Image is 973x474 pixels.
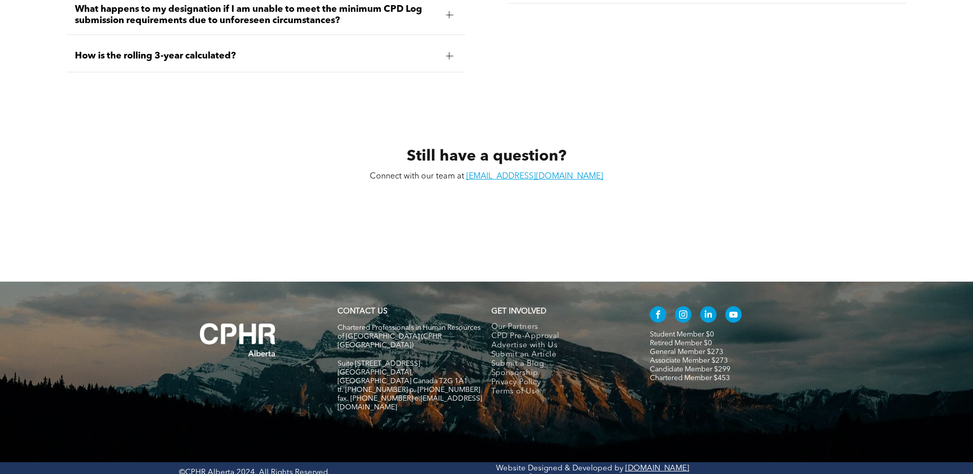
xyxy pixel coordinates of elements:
[496,465,623,472] a: Website Designed & Developed by
[337,395,482,411] span: fax. [PHONE_NUMBER] e:[EMAIL_ADDRESS][DOMAIN_NAME]
[625,465,689,472] a: [DOMAIN_NAME]
[75,50,438,62] span: How is the rolling 3-year calculated?
[650,340,712,347] a: Retired Member $0
[491,369,628,378] a: Sponsorship
[491,308,546,315] span: GET INVOLVED
[491,387,628,397] a: Terms of Use
[337,360,420,367] span: Suite [STREET_ADDRESS]
[466,172,603,181] a: [EMAIL_ADDRESS][DOMAIN_NAME]
[650,374,730,382] a: Chartered Member $453
[650,357,728,364] a: Associate Member $273
[491,350,628,360] a: Submit an Article
[700,306,717,325] a: linkedin
[650,348,723,355] a: General Member $273
[491,378,628,387] a: Privacy Policy
[491,341,628,350] a: Advertise with Us
[179,302,297,377] img: A white background with a few lines on it
[491,360,628,369] a: Submit a Blog
[650,306,666,325] a: facebook
[650,331,714,338] a: Student Member $0
[407,149,566,164] span: Still have a question?
[337,386,480,393] span: tf. [PHONE_NUMBER] p. [PHONE_NUMBER]
[675,306,691,325] a: instagram
[337,308,387,315] a: CONTACT US
[491,323,628,332] a: Our Partners
[650,366,730,373] a: Candidate Member $299
[337,324,481,349] span: Chartered Professionals in Human Resources of [GEOGRAPHIC_DATA] (CPHR [GEOGRAPHIC_DATA])
[491,332,628,341] a: CPD Pre-Approval
[370,172,464,181] span: Connect with our team at
[75,4,438,26] span: What happens to my designation if I am unable to meet the minimum CPD Log submission requirements...
[725,306,742,325] a: youtube
[337,369,468,385] span: [GEOGRAPHIC_DATA], [GEOGRAPHIC_DATA] Canada T2G 1A1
